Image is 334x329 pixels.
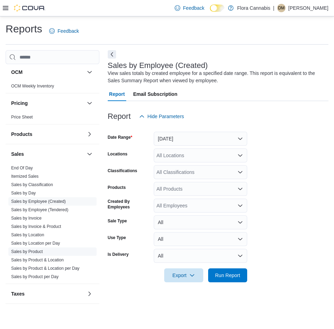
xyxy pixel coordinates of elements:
[11,166,33,170] a: End Of Day
[154,215,247,229] button: All
[11,249,43,254] a: Sales by Product
[278,4,285,12] span: DM
[11,83,54,89] span: OCM Weekly Inventory
[164,268,203,282] button: Export
[154,249,247,263] button: All
[14,5,45,12] img: Cova
[136,109,187,123] button: Hide Parameters
[108,135,132,140] label: Date Range
[11,290,84,297] button: Taxes
[11,274,59,279] a: Sales by Product per Day
[11,290,25,297] h3: Taxes
[108,112,131,121] h3: Report
[11,207,68,212] a: Sales by Employee (Tendered)
[11,258,64,262] a: Sales by Product & Location
[11,199,66,204] a: Sales by Employee (Created)
[108,252,129,257] label: Is Delivery
[46,24,82,38] a: Feedback
[11,115,33,120] a: Price Sheet
[11,224,61,229] a: Sales by Invoice & Product
[277,4,286,12] div: Delaney Matthews
[108,70,325,84] div: View sales totals by created employee for a specified date range. This report is equivalent to th...
[288,4,328,12] p: [PERSON_NAME]
[11,131,32,138] h3: Products
[11,215,41,221] span: Sales by Invoice
[11,266,79,271] a: Sales by Product & Location per Day
[11,182,53,188] span: Sales by Classification
[11,151,24,158] h3: Sales
[11,100,84,107] button: Pricing
[11,232,44,238] span: Sales by Location
[108,199,151,210] label: Created By Employees
[237,153,243,158] button: Open list of options
[11,174,39,179] a: Itemized Sales
[108,185,126,190] label: Products
[85,68,94,76] button: OCM
[11,151,84,158] button: Sales
[11,216,41,221] a: Sales by Invoice
[11,114,33,120] span: Price Sheet
[6,22,42,36] h1: Reports
[147,113,184,120] span: Hide Parameters
[208,268,247,282] button: Run Report
[85,99,94,107] button: Pricing
[11,100,28,107] h3: Pricing
[11,241,60,246] a: Sales by Location per Day
[6,113,99,124] div: Pricing
[133,87,177,101] span: Email Subscription
[210,5,225,12] input: Dark Mode
[58,28,79,35] span: Feedback
[108,168,137,174] label: Classifications
[237,169,243,175] button: Open list of options
[108,151,128,157] label: Locations
[11,69,84,76] button: OCM
[85,130,94,138] button: Products
[11,84,54,89] a: OCM Weekly Inventory
[237,4,270,12] p: Flora Cannabis
[85,290,94,298] button: Taxes
[11,131,84,138] button: Products
[6,82,99,93] div: OCM
[11,165,33,171] span: End Of Day
[108,50,116,59] button: Next
[215,272,240,279] span: Run Report
[172,1,207,15] a: Feedback
[11,182,53,187] a: Sales by Classification
[109,87,125,101] span: Report
[183,5,204,12] span: Feedback
[85,150,94,158] button: Sales
[6,164,99,284] div: Sales
[237,203,243,208] button: Open list of options
[154,232,247,246] button: All
[11,207,68,213] span: Sales by Employee (Tendered)
[11,190,36,196] span: Sales by Day
[11,274,59,280] span: Sales by Product per Day
[108,235,126,240] label: Use Type
[154,132,247,146] button: [DATE]
[237,186,243,192] button: Open list of options
[273,4,274,12] p: |
[168,268,199,282] span: Export
[11,232,44,237] a: Sales by Location
[11,257,64,263] span: Sales by Product & Location
[108,61,208,70] h3: Sales by Employee (Created)
[11,69,23,76] h3: OCM
[11,191,36,196] a: Sales by Day
[108,218,127,224] label: Sale Type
